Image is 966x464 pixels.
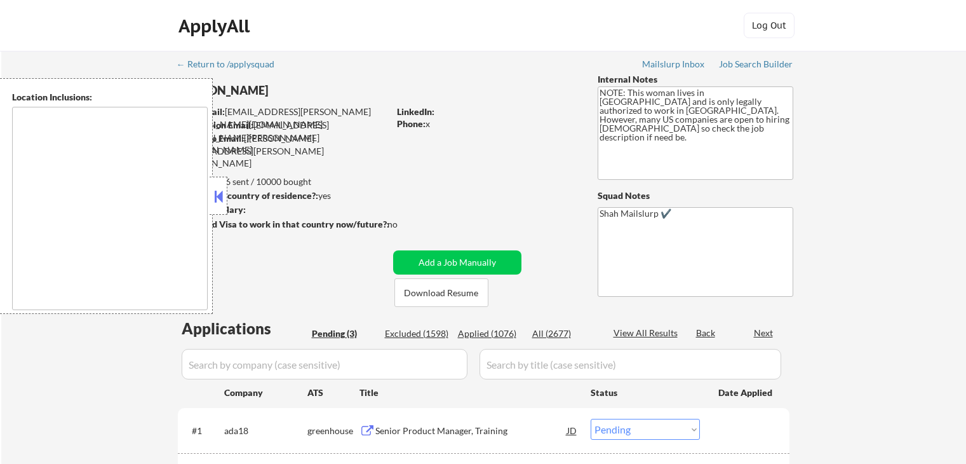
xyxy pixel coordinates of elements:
[178,15,253,37] div: ApplyAll
[178,119,389,156] div: [EMAIL_ADDRESS][PERSON_NAME][PERSON_NAME][DOMAIN_NAME]
[642,60,706,69] div: Mailslurp Inbox
[754,327,774,339] div: Next
[178,106,389,130] div: [EMAIL_ADDRESS][PERSON_NAME][PERSON_NAME][DOMAIN_NAME]
[718,386,774,399] div: Date Applied
[307,386,359,399] div: ATS
[744,13,795,38] button: Log Out
[375,425,567,437] div: Senior Product Manager, Training
[224,425,307,437] div: ada18
[177,175,389,188] div: 1076 sent / 10000 bought
[532,327,596,340] div: All (2677)
[177,190,318,201] strong: Can work in country of residence?:
[397,106,434,117] strong: LinkedIn:
[566,419,579,442] div: JD
[312,327,375,340] div: Pending (3)
[614,327,681,339] div: View All Results
[387,218,424,231] div: no
[480,349,781,379] input: Search by title (case sensitive)
[177,189,385,202] div: yes
[696,327,716,339] div: Back
[642,59,706,72] a: Mailslurp Inbox
[591,381,700,404] div: Status
[178,132,389,170] div: [PERSON_NAME][EMAIL_ADDRESS][PERSON_NAME][DOMAIN_NAME]
[394,278,488,307] button: Download Resume
[598,73,793,86] div: Internal Notes
[393,250,521,275] button: Add a Job Manually
[177,60,286,69] div: ← Return to /applysquad
[224,386,307,399] div: Company
[598,189,793,202] div: Squad Notes
[182,349,467,379] input: Search by company (case sensitive)
[719,60,793,69] div: Job Search Builder
[182,321,307,336] div: Applications
[385,327,448,340] div: Excluded (1598)
[178,83,439,99] div: [PERSON_NAME]
[12,91,208,104] div: Location Inclusions:
[458,327,521,340] div: Applied (1076)
[359,386,579,399] div: Title
[177,59,286,72] a: ← Return to /applysquad
[307,425,359,437] div: greenhouse
[192,425,214,437] div: #1
[397,118,426,129] strong: Phone:
[397,118,577,130] div: x
[178,219,389,229] strong: Will need Visa to work in that country now/future?:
